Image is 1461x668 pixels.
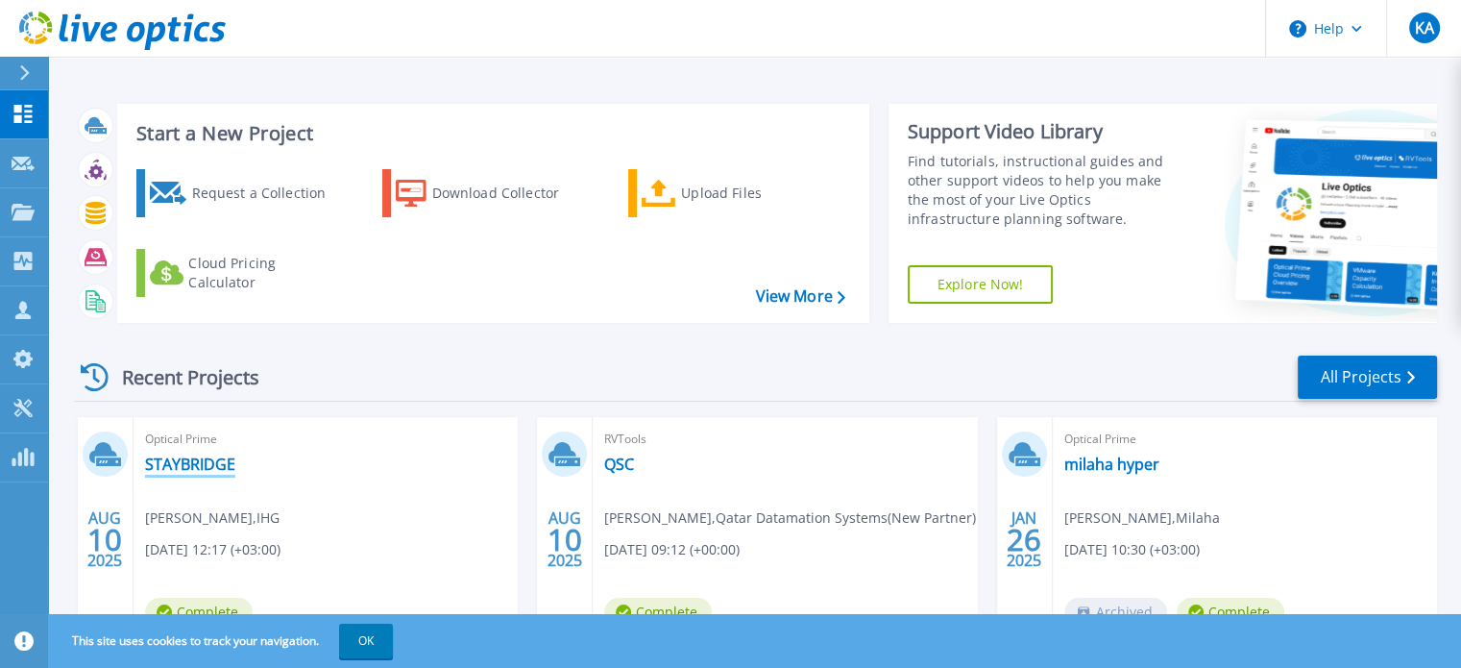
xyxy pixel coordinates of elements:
[53,624,393,658] span: This site uses cookies to track your navigation.
[339,624,393,658] button: OK
[145,539,280,560] span: [DATE] 12:17 (+03:00)
[908,265,1054,304] a: Explore Now!
[432,174,586,212] div: Download Collector
[908,152,1183,229] div: Find tutorials, instructional guides and other support videos to help you make the most of your L...
[1064,429,1425,450] span: Optical Prime
[1298,356,1437,399] a: All Projects
[1177,598,1284,627] span: Complete
[1007,532,1041,548] span: 26
[191,174,345,212] div: Request a Collection
[145,598,253,627] span: Complete
[604,507,976,529] span: [PERSON_NAME] , Qatar Datamation Systems(New Partner)
[136,169,351,217] a: Request a Collection
[681,174,835,212] div: Upload Files
[1414,20,1433,36] span: KA
[755,287,844,306] a: View More
[145,507,280,529] span: [PERSON_NAME] , IHG
[86,505,123,575] div: AUG 2025
[145,455,235,474] a: STAYBRIDGE
[547,505,583,575] div: AUG 2025
[1064,455,1159,474] a: milaha hyper
[74,354,285,401] div: Recent Projects
[1064,539,1200,560] span: [DATE] 10:30 (+03:00)
[145,429,506,450] span: Optical Prime
[548,532,582,548] span: 10
[382,169,597,217] a: Download Collector
[87,532,122,548] span: 10
[136,123,844,144] h3: Start a New Project
[604,539,740,560] span: [DATE] 09:12 (+00:00)
[604,598,712,627] span: Complete
[604,429,965,450] span: RVTools
[1006,505,1042,575] div: JAN 2025
[604,455,634,474] a: QSC
[908,119,1183,144] div: Support Video Library
[1064,507,1220,529] span: [PERSON_NAME] , Milaha
[136,249,351,297] a: Cloud Pricing Calculator
[628,169,842,217] a: Upload Files
[1064,598,1167,627] span: Archived
[188,254,342,292] div: Cloud Pricing Calculator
